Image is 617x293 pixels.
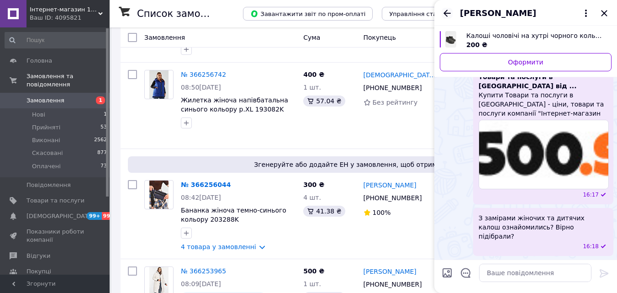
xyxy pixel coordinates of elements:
[303,84,321,91] span: 1 шт.
[181,71,226,78] a: № 366256742
[181,181,231,188] a: № 366256044
[303,267,324,275] span: 500 ₴
[460,7,591,19] button: [PERSON_NAME]
[479,91,608,118] span: Купити Товари та послуги в [GEOGRAPHIC_DATA] - ціни, товари та послуги компанії "Інтернет-магазин...
[460,267,472,279] button: Відкрити шаблони відповідей
[362,81,424,94] div: [PHONE_NUMBER]
[26,197,84,205] span: Товари та послуги
[26,181,71,189] span: Повідомлення
[583,243,599,250] span: 16:18 12.10.2025
[466,31,604,40] span: Калоші чоловічі на хутрі чорного кольору 205290K
[26,267,51,276] span: Покупці
[303,96,345,107] div: 57.04 ₴
[303,206,345,217] div: 41.38 ₴
[96,96,105,104] span: 1
[181,267,226,275] a: № 366253965
[599,8,610,19] button: Закрити
[362,278,424,291] div: [PHONE_NUMBER]
[26,57,52,65] span: Головна
[445,31,456,48] img: 6807145687_w640_h640_galoshi-muzhskie-na.jpg
[181,194,221,201] span: 08:42[DATE]
[250,10,365,18] span: Завантажити звіт по пром-оплаті
[382,7,466,21] button: Управління статусами
[362,192,424,204] div: [PHONE_NUMBER]
[466,41,487,48] span: 200 ₴
[373,209,391,216] span: 100%
[30,14,110,22] div: Ваш ID: 4095821
[26,96,64,105] span: Замовлення
[87,212,102,220] span: 99+
[442,8,453,19] button: Назад
[303,181,324,188] span: 300 ₴
[479,120,609,189] img: Товари та послуги в Одесі від ...
[144,34,185,41] span: Замовлення
[26,212,94,220] span: [DEMOGRAPHIC_DATA]
[181,207,286,223] a: Бананка жіноча темно-синього кольору 203288K
[303,71,324,78] span: 400 ₴
[26,72,110,89] span: Замовлення та повідомлення
[460,7,536,19] span: [PERSON_NAME]
[149,181,169,209] img: Фото товару
[479,213,608,241] span: З замірами жіночих та дитячих калош ознайомились? Вірно підібрали?
[364,34,396,41] span: Покупець
[94,136,107,144] span: 2562
[100,162,107,170] span: 73
[303,34,320,41] span: Cума
[32,111,45,119] span: Нові
[583,191,599,199] span: 16:17 12.10.2025
[181,84,221,91] span: 08:50[DATE]
[303,280,321,288] span: 1 шт.
[26,228,84,244] span: Показники роботи компанії
[32,123,60,132] span: Прийняті
[32,149,63,157] span: Скасовані
[149,70,169,99] img: Фото товару
[303,194,321,201] span: 4 шт.
[364,267,417,276] a: [PERSON_NAME]
[144,70,174,99] a: Фото товару
[364,70,436,80] a: [DEMOGRAPHIC_DATA][PERSON_NAME]
[32,136,60,144] span: Виконані
[132,160,597,169] span: Згенеруйте або додайте ЕН у замовлення, щоб отримати оплату
[479,72,608,91] span: Товари та послуги в [GEOGRAPHIC_DATA] від ...
[373,99,418,106] span: Без рейтингу
[97,149,107,157] span: 877
[5,32,108,48] input: Пошук
[30,5,98,14] span: Інтернет-магазин 100500
[364,181,417,190] a: [PERSON_NAME]
[32,162,61,170] span: Оплачені
[389,11,459,17] span: Управління статусами
[181,96,288,113] a: Жилетка жіноча напівбатальна синього кольору р.XL 193082K
[100,123,107,132] span: 53
[104,111,107,119] span: 1
[26,252,50,260] span: Відгуки
[181,243,256,250] a: 4 товара у замовленні
[144,180,174,209] a: Фото товару
[440,31,612,49] a: Переглянути товар
[440,53,612,71] a: Оформити
[181,280,221,288] span: 08:09[DATE]
[102,212,117,220] span: 99+
[243,7,373,21] button: Завантажити звіт по пром-оплаті
[137,8,230,19] h1: Список замовлень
